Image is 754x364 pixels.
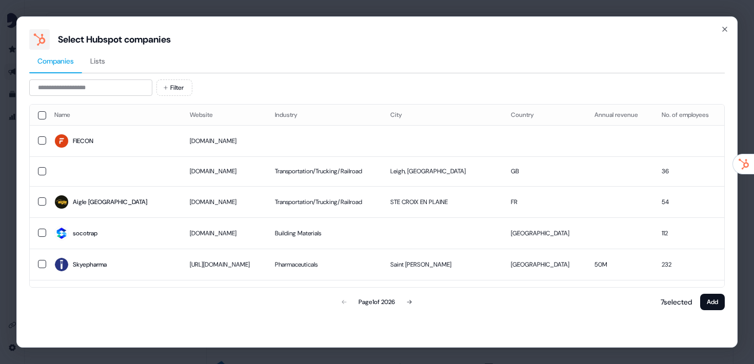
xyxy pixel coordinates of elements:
[382,280,502,311] td: [GEOGRAPHIC_DATA]
[503,217,586,249] td: [GEOGRAPHIC_DATA]
[182,217,267,249] td: [DOMAIN_NAME]
[653,280,725,311] td: 22
[267,105,383,125] th: Industry
[182,105,267,125] th: Website
[73,197,147,207] div: Aigle [GEOGRAPHIC_DATA]
[503,280,586,311] td: IT
[267,217,383,249] td: Building Materials
[503,156,586,186] td: GB
[503,249,586,280] td: [GEOGRAPHIC_DATA]
[653,156,725,186] td: 36
[182,249,267,280] td: [URL][DOMAIN_NAME]
[73,228,97,238] div: socotrap
[359,297,395,307] div: Page 1 of 2026
[657,297,692,307] p: 7 selected
[382,249,502,280] td: Saint [PERSON_NAME]
[382,186,502,217] td: STE CROIX EN PLAINE
[37,56,74,66] span: Companies
[503,105,586,125] th: Country
[73,136,93,146] div: FIECON
[653,105,725,125] th: No. of employees
[503,186,586,217] td: FR
[267,156,383,186] td: Transportation/Trucking/Railroad
[267,186,383,217] td: Transportation/Trucking/Railroad
[586,105,653,125] th: Annual revenue
[653,249,725,280] td: 232
[58,33,171,46] div: Select Hubspot companies
[267,249,383,280] td: Pharmaceuticals
[382,105,502,125] th: City
[182,186,267,217] td: [DOMAIN_NAME]
[653,217,725,249] td: 112
[46,105,182,125] th: Name
[586,249,653,280] td: 50M
[73,259,107,270] div: Skyepharma
[90,56,105,66] span: Lists
[182,280,267,311] td: [DOMAIN_NAME]
[182,125,267,156] td: [DOMAIN_NAME]
[382,156,502,186] td: Leigh, [GEOGRAPHIC_DATA]
[267,280,383,311] td: Market Research
[156,79,192,96] button: Filter
[182,156,267,186] td: [DOMAIN_NAME]
[700,294,725,310] button: Add
[653,186,725,217] td: 54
